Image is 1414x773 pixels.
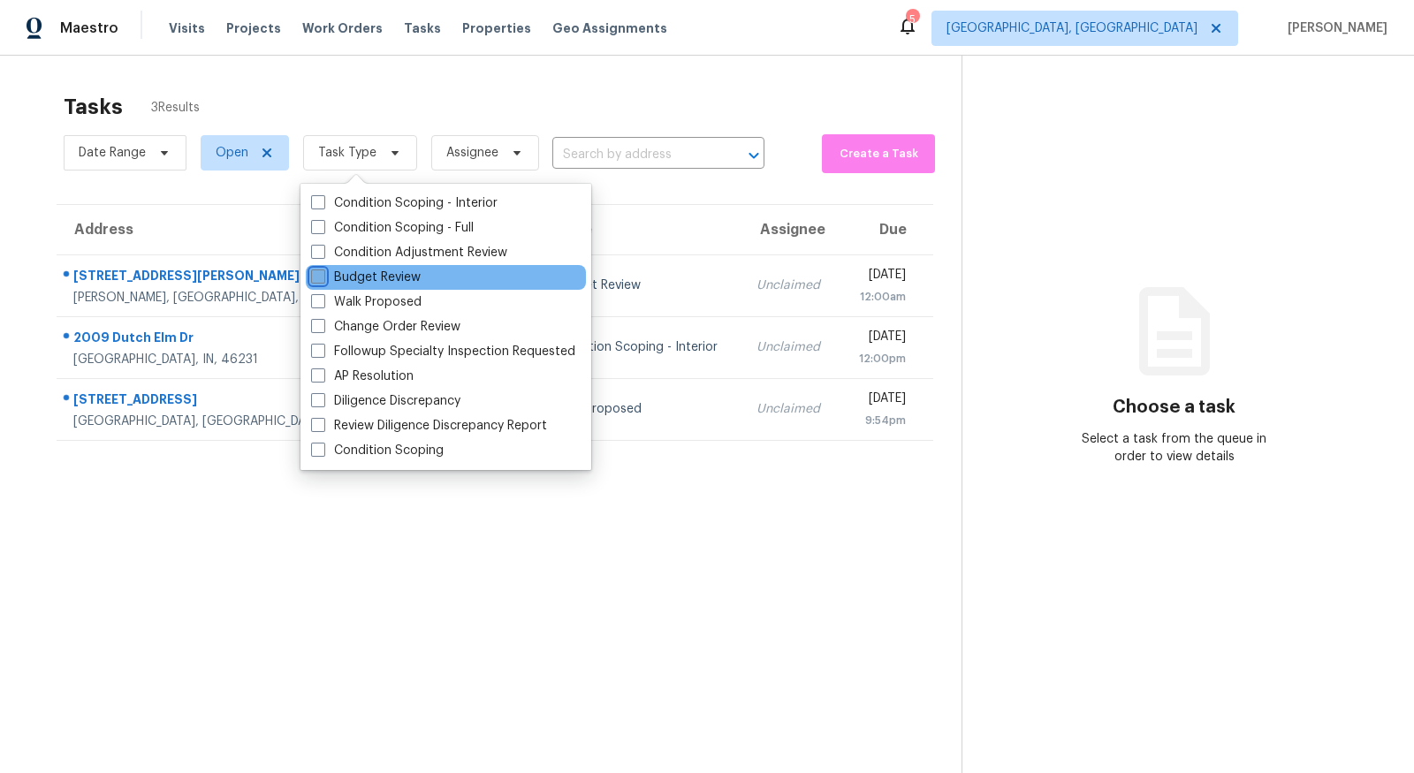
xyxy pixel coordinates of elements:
span: [GEOGRAPHIC_DATA], [GEOGRAPHIC_DATA] [946,19,1197,37]
label: Change Order Review [311,318,460,336]
div: [GEOGRAPHIC_DATA], [GEOGRAPHIC_DATA], 46157 [73,413,387,430]
div: 9:54pm [854,412,906,429]
div: [DATE] [854,390,906,412]
div: 5 [906,11,918,28]
span: Visits [169,19,205,37]
span: Geo Assignments [552,19,667,37]
div: 12:00am [854,288,906,306]
h3: Choose a task [1113,398,1235,416]
label: Diligence Discrepancy [311,392,460,410]
div: [STREET_ADDRESS] [73,390,387,413]
span: 3 Results [151,99,200,117]
span: Properties [462,19,531,37]
span: Maestro [60,19,118,37]
span: Create a Task [831,144,926,164]
div: Unclaimed [756,277,825,294]
label: Budget Review [311,269,421,286]
div: [DATE] [854,266,906,288]
label: AP Resolution [311,368,414,385]
span: Projects [226,19,281,37]
label: Condition Scoping - Full [311,219,474,237]
div: Select a task from the queue in order to view details [1068,430,1281,466]
div: 2009 Dutch Elm Dr [73,329,387,351]
div: [DATE] [854,328,906,350]
div: [GEOGRAPHIC_DATA], IN, 46231 [73,351,387,368]
label: Followup Specialty Inspection Requested [311,343,575,360]
label: Condition Scoping - Interior [311,194,498,212]
input: Search by address [552,141,715,169]
div: Budget Review [554,277,728,294]
div: 12:00pm [854,350,906,368]
th: Due [840,205,933,254]
span: Work Orders [302,19,383,37]
span: Task Type [318,144,376,162]
div: Walk Proposed [554,400,728,418]
div: [PERSON_NAME], [GEOGRAPHIC_DATA], 46011 [73,289,387,307]
span: Tasks [404,22,441,34]
th: Type [540,205,742,254]
span: Date Range [79,144,146,162]
button: Open [741,143,766,168]
span: [PERSON_NAME] [1281,19,1387,37]
div: Condition Scoping - Interior [554,338,728,356]
div: Unclaimed [756,338,825,356]
div: Unclaimed [756,400,825,418]
h2: Tasks [64,98,123,116]
th: Address [57,205,401,254]
label: Review Diligence Discrepancy Report [311,417,547,435]
label: Walk Proposed [311,293,422,311]
span: Assignee [446,144,498,162]
label: Condition Scoping [311,442,444,459]
th: Assignee [742,205,840,254]
button: Create a Task [822,134,935,173]
label: Condition Adjustment Review [311,244,507,261]
span: Open [216,144,248,162]
div: [STREET_ADDRESS][PERSON_NAME] [73,267,387,289]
